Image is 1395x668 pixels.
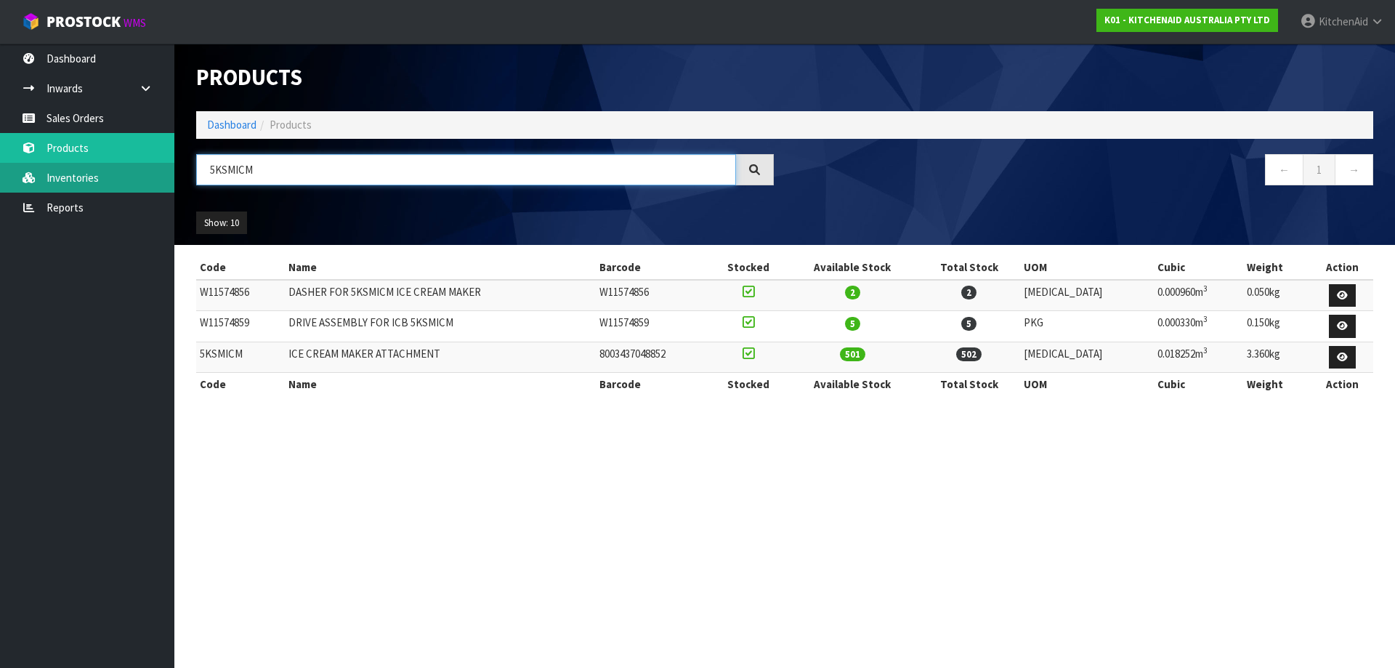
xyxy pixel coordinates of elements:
th: Cubic [1154,373,1243,396]
span: 502 [956,347,982,361]
th: UOM [1020,373,1154,396]
td: PKG [1020,311,1154,342]
span: KitchenAid [1319,15,1368,28]
a: → [1335,154,1373,185]
span: 501 [840,347,865,361]
span: 2 [961,286,976,299]
img: cube-alt.png [22,12,40,31]
sup: 3 [1203,345,1208,355]
th: Total Stock [918,256,1020,279]
th: Name [285,256,596,279]
td: W11574859 [196,311,285,342]
span: ProStock [46,12,121,31]
nav: Page navigation [796,154,1373,190]
td: 5KSMICM [196,342,285,373]
td: 0.000330m [1154,311,1243,342]
a: 1 [1303,154,1335,185]
th: Weight [1243,373,1311,396]
th: Code [196,256,285,279]
input: Search products [196,154,736,185]
td: 0.050kg [1243,280,1311,311]
th: Barcode [596,256,710,279]
td: DASHER FOR 5KSMICM ICE CREAM MAKER [285,280,596,311]
th: Barcode [596,373,710,396]
span: 5 [845,317,860,331]
td: ICE CREAM MAKER ATTACHMENT [285,342,596,373]
th: Name [285,373,596,396]
th: Available Stock [787,256,918,279]
th: Code [196,373,285,396]
td: 0.018252m [1154,342,1243,373]
th: Action [1311,256,1373,279]
strong: K01 - KITCHENAID AUSTRALIA PTY LTD [1104,14,1270,26]
a: Dashboard [207,118,256,132]
a: ← [1265,154,1303,185]
td: W11574859 [596,311,710,342]
td: W11574856 [596,280,710,311]
span: 5 [961,317,976,331]
small: WMS [124,16,146,30]
th: Available Stock [787,373,918,396]
td: DRIVE ASSEMBLY FOR ICB 5KSMICM [285,311,596,342]
td: 3.360kg [1243,342,1311,373]
td: 0.150kg [1243,311,1311,342]
td: W11574856 [196,280,285,311]
td: 8003437048852 [596,342,710,373]
th: Total Stock [918,373,1020,396]
sup: 3 [1203,283,1208,294]
td: [MEDICAL_DATA] [1020,342,1154,373]
sup: 3 [1203,314,1208,324]
th: Cubic [1154,256,1243,279]
th: Stocked [710,256,787,279]
th: Stocked [710,373,787,396]
td: [MEDICAL_DATA] [1020,280,1154,311]
h1: Products [196,65,774,89]
td: 0.000960m [1154,280,1243,311]
button: Show: 10 [196,212,247,235]
th: Weight [1243,256,1311,279]
span: 2 [845,286,860,299]
th: UOM [1020,256,1154,279]
th: Action [1311,373,1373,396]
span: Products [270,118,312,132]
